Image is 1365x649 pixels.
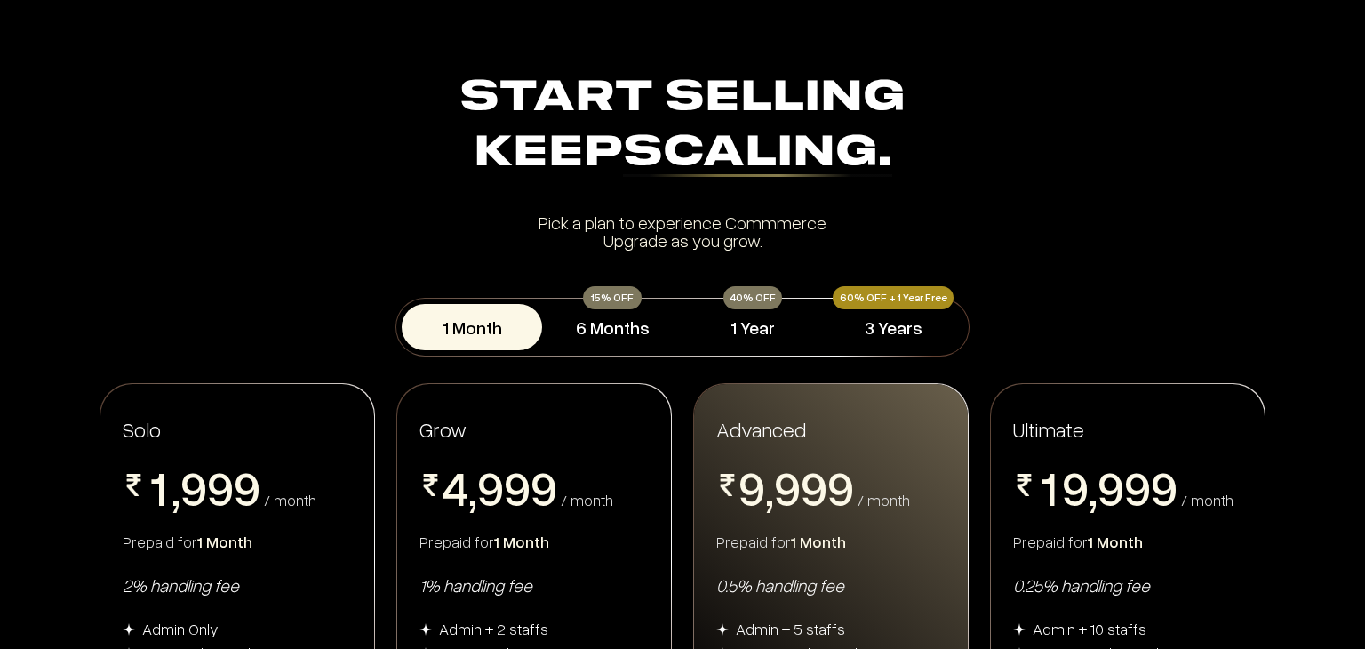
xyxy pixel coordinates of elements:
img: pricing-rupee [1013,474,1035,496]
button: 3 Years [823,304,963,350]
div: 0.25% handling fee [1013,573,1242,597]
img: pricing-rupee [419,474,442,496]
span: 1 [145,463,172,511]
span: 1 Month [791,532,846,551]
span: Grow [419,416,467,442]
div: Keep [107,126,1258,181]
span: 9 [1098,463,1124,511]
span: 9 [234,463,260,511]
div: Prepaid for [419,531,649,552]
span: 9 [504,463,531,511]
span: , [1089,463,1098,517]
div: / month [561,492,613,508]
img: img [1013,623,1026,636]
div: / month [1181,492,1233,508]
img: img [716,623,729,636]
img: pricing-rupee [123,474,145,496]
span: 9 [207,463,234,511]
div: / month [264,492,316,508]
div: Admin + 2 staffs [439,618,548,639]
div: / month [858,492,910,508]
img: img [419,623,432,636]
img: pricing-rupee [716,474,738,496]
div: 1% handling fee [419,573,649,597]
span: 9 [1124,463,1151,511]
div: Prepaid for [716,531,946,552]
span: , [468,463,477,517]
span: 1 [1035,463,1062,511]
span: , [172,463,180,517]
span: Solo [123,416,161,442]
span: 9 [477,463,504,511]
button: 1 Year [682,304,823,350]
span: 5 [442,511,468,559]
div: 40% OFF [723,286,782,309]
span: 1 Month [494,532,549,551]
span: 9 [1151,463,1177,511]
button: 6 Months [542,304,682,350]
span: 9 [738,463,765,511]
span: 4 [442,463,468,511]
div: 2% handling fee [123,573,352,597]
span: 9 [827,463,854,511]
span: , [765,463,774,517]
span: 1 Month [197,532,252,551]
div: Prepaid for [123,531,352,552]
span: Ultimate [1013,415,1084,443]
span: 2 [1035,511,1062,559]
div: Admin + 10 staffs [1033,618,1146,639]
div: Start Selling [107,71,1258,181]
span: 9 [531,463,557,511]
div: 60% OFF + 1 Year Free [833,286,954,309]
div: Pick a plan to experience Commmerce Upgrade as you grow. [107,213,1258,249]
div: Scaling. [623,132,892,177]
div: 15% OFF [583,286,642,309]
span: 9 [180,463,207,511]
img: img [123,623,135,636]
span: Advanced [716,415,806,443]
span: 9 [774,463,801,511]
span: 9 [1062,463,1089,511]
div: Prepaid for [1013,531,1242,552]
div: 0.5% handling fee [716,573,946,597]
button: 1 Month [402,304,542,350]
span: 2 [145,511,172,559]
div: Admin Only [142,618,219,639]
div: Admin + 5 staffs [736,618,845,639]
span: 1 Month [1088,532,1143,551]
span: 9 [801,463,827,511]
